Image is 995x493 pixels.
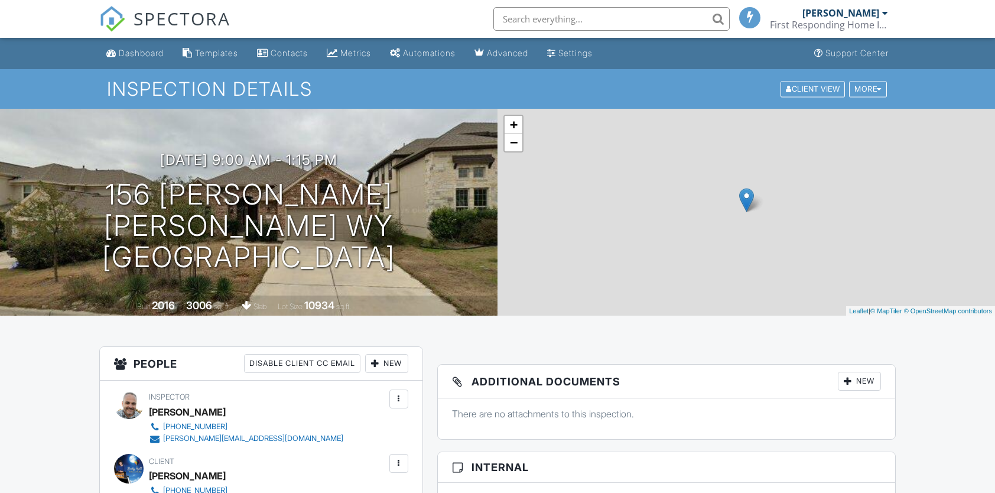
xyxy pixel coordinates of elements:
a: [PHONE_NUMBER] [149,421,343,433]
h3: [DATE] 9:00 am - 1:15 pm [160,152,337,168]
h3: Internal [438,452,895,483]
a: SPECTORA [99,16,230,41]
h3: People [100,347,422,381]
a: © OpenStreetMap contributors [904,307,992,314]
span: Client [149,457,174,466]
a: Support Center [809,43,893,64]
div: Dashboard [119,48,164,58]
h1: Inspection Details [107,79,888,99]
a: Automations (Basic) [385,43,460,64]
span: Inspector [149,393,190,401]
div: Client View [781,81,845,97]
span: Built [137,302,150,311]
div: [PERSON_NAME] [149,467,226,485]
div: [PERSON_NAME] [802,7,879,19]
div: [PERSON_NAME] [149,403,226,421]
a: Templates [178,43,243,64]
div: Settings [558,48,593,58]
a: Contacts [252,43,313,64]
span: slab [253,302,266,311]
div: More [849,81,887,97]
h3: Additional Documents [438,365,895,398]
span: sq.ft. [336,302,351,311]
div: New [838,372,881,391]
div: Metrics [340,48,371,58]
img: The Best Home Inspection Software - Spectora [99,6,125,32]
a: Dashboard [102,43,168,64]
a: Leaflet [849,307,869,314]
div: Templates [195,48,238,58]
span: Lot Size [278,302,303,311]
span: sq. ft. [214,302,230,311]
div: Contacts [271,48,308,58]
a: [PERSON_NAME][EMAIL_ADDRESS][DOMAIN_NAME] [149,433,343,445]
div: | [846,306,995,316]
span: SPECTORA [134,6,230,31]
div: 10934 [304,299,334,312]
a: Settings [542,43,597,64]
div: 2016 [152,299,175,312]
div: First Responding Home Inspections [770,19,888,31]
a: © MapTiler [870,307,902,314]
div: Advanced [487,48,528,58]
div: [PERSON_NAME][EMAIL_ADDRESS][DOMAIN_NAME] [163,434,343,443]
div: Automations [403,48,456,58]
h1: 156 [PERSON_NAME] [PERSON_NAME] Wy [GEOGRAPHIC_DATA] [19,179,479,273]
a: Client View [779,84,848,93]
a: Zoom out [505,134,522,151]
div: [PHONE_NUMBER] [163,422,227,432]
div: Support Center [825,48,889,58]
a: Metrics [322,43,376,64]
div: New [365,354,408,373]
div: 3006 [186,299,212,312]
a: Advanced [470,43,533,64]
a: Zoom in [505,116,522,134]
p: There are no attachments to this inspection. [452,407,881,420]
input: Search everything... [493,7,730,31]
div: Disable Client CC Email [244,354,360,373]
